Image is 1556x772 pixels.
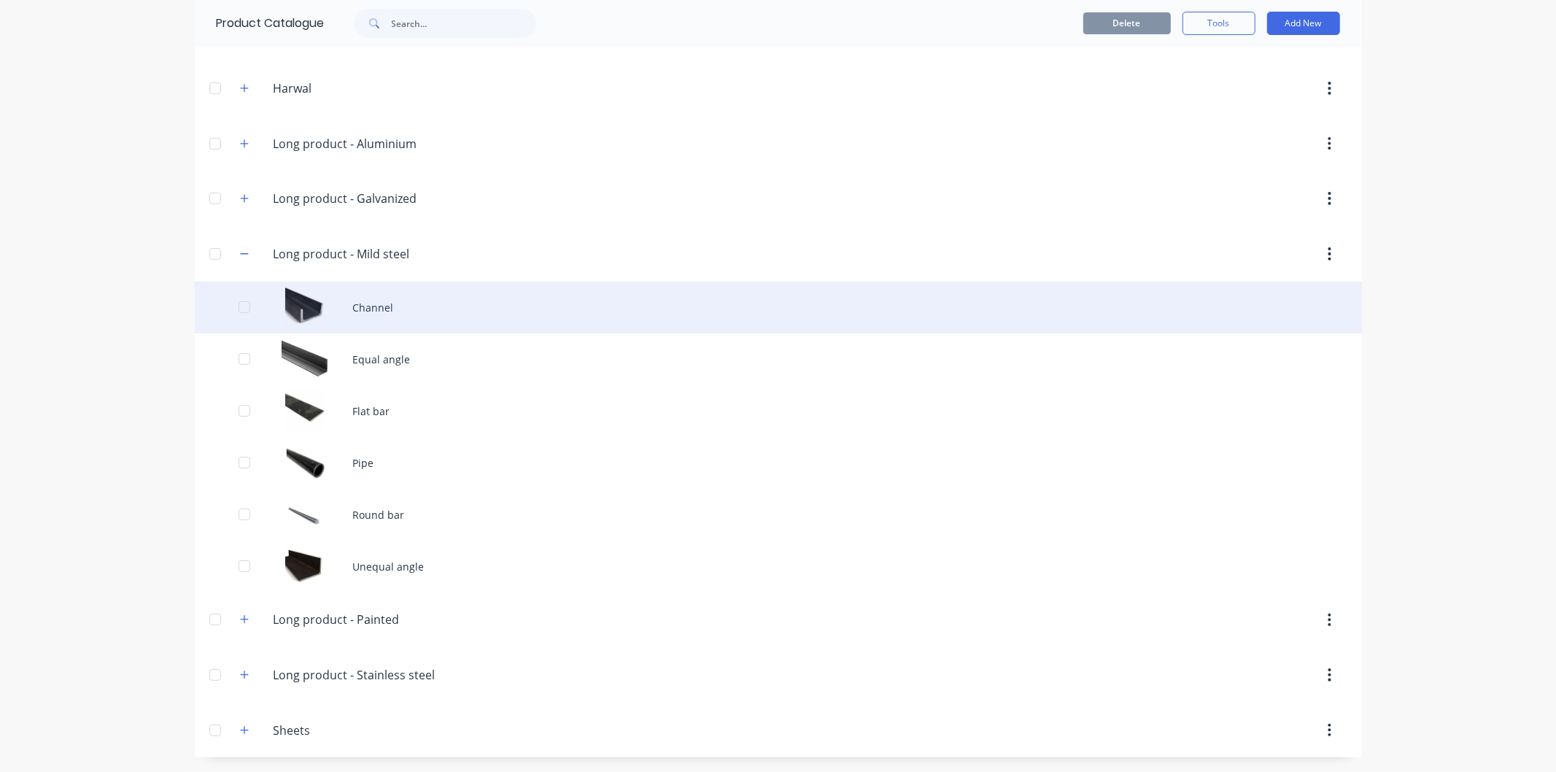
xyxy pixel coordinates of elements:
[195,282,1362,333] div: ChannelChannel
[195,333,1362,385] div: Equal angleEqual angle
[195,385,1362,437] div: Flat barFlat bar
[274,80,446,97] input: Enter category name
[274,190,446,207] input: Enter category name
[274,611,446,628] input: Enter category name
[1083,12,1171,34] button: Delete
[195,437,1362,489] div: PipePipe
[274,135,446,153] input: Enter category name
[195,541,1362,592] div: Unequal angleUnequal angle
[1183,12,1255,35] button: Tools
[274,666,446,684] input: Enter category name
[195,489,1362,541] div: Round barRound bar
[274,722,446,739] input: Enter category name
[274,245,446,263] input: Enter category name
[392,9,536,38] input: Search...
[1267,12,1340,35] button: Add New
